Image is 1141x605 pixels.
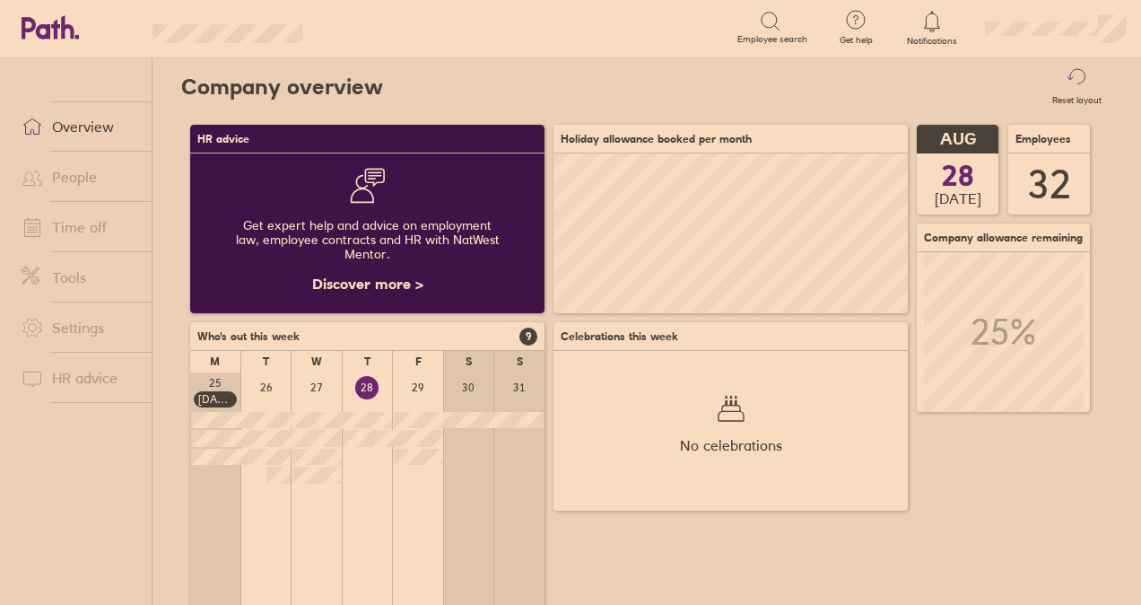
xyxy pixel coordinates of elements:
[561,330,678,343] span: Celebrations this week
[181,58,383,116] h2: Company overview
[364,355,370,368] div: T
[7,310,152,346] a: Settings
[561,133,752,145] span: Holiday allowance booked per month
[352,19,397,35] div: Search
[7,209,152,245] a: Time off
[312,275,423,293] a: Discover more >
[7,360,152,396] a: HR advice
[198,393,232,406] div: [DATE]
[1041,58,1112,116] button: Reset layout
[680,437,782,453] span: No celebrations
[1028,162,1071,207] div: 32
[205,204,530,276] div: Get expert help and advice on employment law, employee contracts and HR with NatWest Mentor.
[7,159,152,195] a: People
[942,162,974,190] span: 28
[1015,133,1071,145] span: Employees
[7,259,152,295] a: Tools
[827,35,885,46] span: Get help
[935,190,981,206] span: [DATE]
[940,130,976,149] span: AUG
[263,355,269,368] div: T
[197,133,249,145] span: HR advice
[517,355,523,368] div: S
[1041,90,1112,106] label: Reset layout
[519,328,537,346] span: 9
[415,355,422,368] div: F
[737,34,807,45] span: Employee search
[311,355,322,368] div: W
[466,355,472,368] div: S
[197,330,300,343] span: Who's out this week
[903,36,962,47] span: Notifications
[924,232,1083,244] span: Company allowance remaining
[210,355,220,368] div: M
[7,109,152,145] a: Overview
[903,9,962,47] a: Notifications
